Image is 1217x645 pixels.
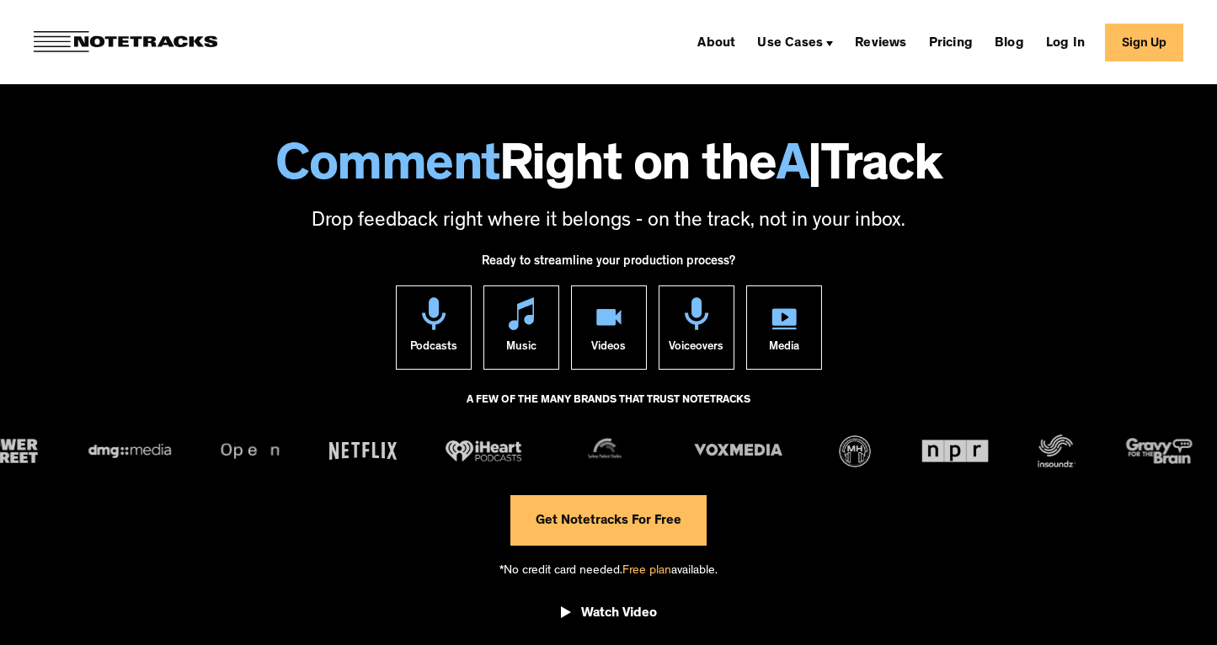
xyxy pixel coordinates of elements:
span: | [808,143,821,195]
a: About [691,29,742,56]
span: A [777,143,809,195]
div: Use Cases [757,37,823,51]
p: Drop feedback right where it belongs - on the track, not in your inbox. [17,208,1200,237]
div: Videos [591,330,626,369]
span: Comment [275,143,499,195]
h1: Right on the Track [17,143,1200,195]
div: Ready to streamline your production process? [482,245,735,285]
a: Pricing [922,29,979,56]
a: Reviews [848,29,913,56]
a: Podcasts [396,285,472,370]
div: *No credit card needed. available. [499,546,718,594]
div: Use Cases [750,29,840,56]
a: Media [746,285,822,370]
div: Podcasts [410,330,457,369]
div: Watch Video [581,605,657,622]
a: Sign Up [1105,24,1183,61]
a: Log In [1039,29,1092,56]
a: Voiceovers [659,285,734,370]
div: Voiceovers [669,330,723,369]
div: Music [506,330,536,369]
span: Free plan [622,565,671,578]
a: Get Notetracks For Free [510,495,707,546]
div: Media [769,330,799,369]
div: A FEW OF THE MANY BRANDS THAT TRUST NOTETRACKS [467,386,750,432]
a: Videos [571,285,647,370]
a: Blog [988,29,1031,56]
a: Music [483,285,559,370]
a: open lightbox [561,593,657,640]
